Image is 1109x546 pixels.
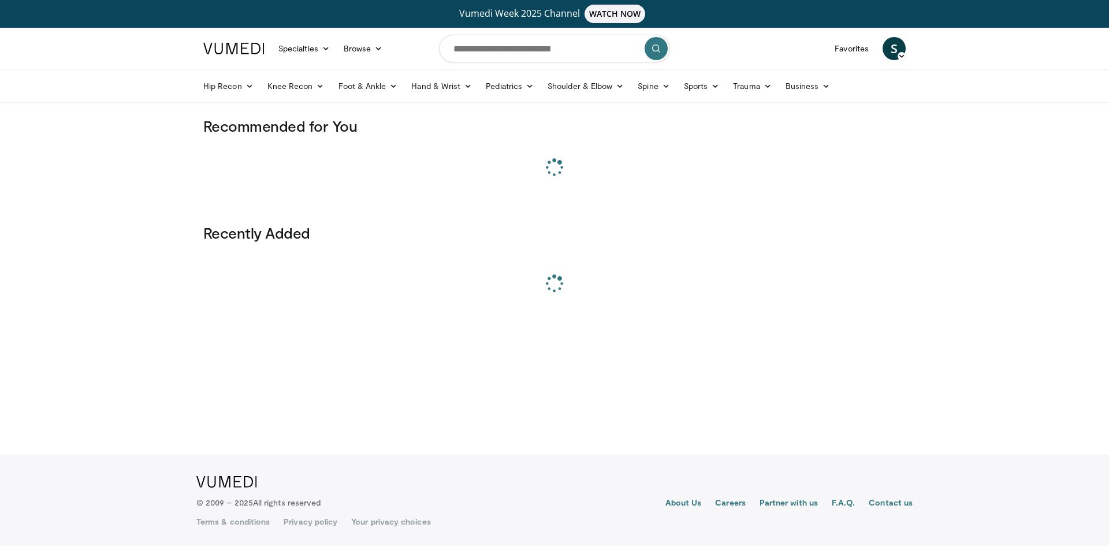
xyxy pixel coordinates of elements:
a: Knee Recon [260,75,332,98]
span: WATCH NOW [585,5,646,23]
a: Favorites [828,37,876,60]
p: © 2009 – 2025 [196,497,321,508]
a: Hip Recon [196,75,260,98]
a: Trauma [726,75,779,98]
a: F.A.Q. [832,497,855,511]
h3: Recommended for You [203,117,906,135]
a: S [883,37,906,60]
a: Pediatrics [479,75,541,98]
a: Careers [715,497,746,511]
a: Your privacy choices [351,516,430,528]
a: Spine [631,75,676,98]
a: Shoulder & Elbow [541,75,631,98]
a: Contact us [869,497,913,511]
h3: Recently Added [203,224,906,242]
a: Partner with us [760,497,818,511]
a: Hand & Wrist [404,75,479,98]
input: Search topics, interventions [439,35,670,62]
a: Terms & conditions [196,516,270,528]
a: Sports [677,75,727,98]
img: VuMedi Logo [203,43,265,54]
a: Privacy policy [284,516,337,528]
span: All rights reserved [253,497,321,507]
a: Browse [337,37,390,60]
a: Business [779,75,838,98]
a: Foot & Ankle [332,75,405,98]
a: Specialties [271,37,337,60]
img: VuMedi Logo [196,476,257,488]
a: About Us [665,497,702,511]
a: Vumedi Week 2025 ChannelWATCH NOW [205,5,904,23]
